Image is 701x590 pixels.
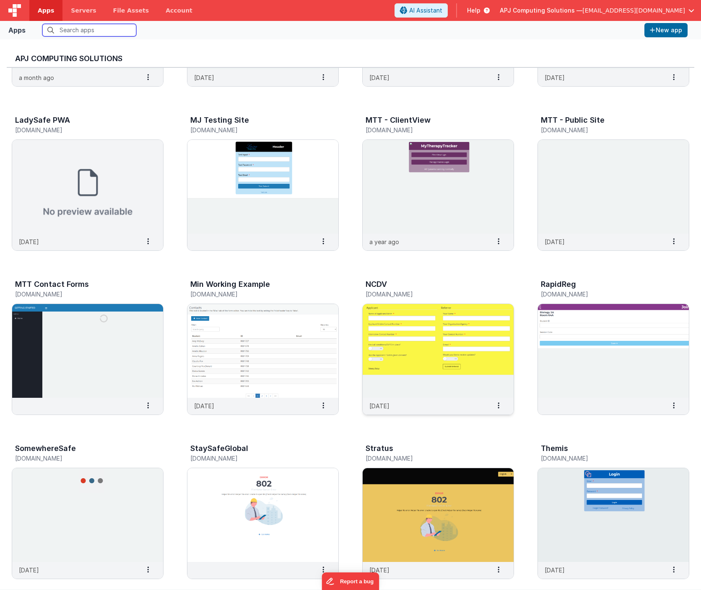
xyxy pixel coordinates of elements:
h3: RapidReg [541,280,576,289]
p: [DATE] [545,73,565,82]
h5: [DOMAIN_NAME] [15,291,143,297]
h5: [DOMAIN_NAME] [190,291,318,297]
div: Apps [8,25,26,35]
p: [DATE] [369,402,389,410]
p: [DATE] [19,566,39,575]
p: a month ago [19,73,54,82]
p: [DATE] [194,73,214,82]
p: [DATE] [369,566,389,575]
p: [DATE] [194,402,214,410]
h3: Stratus [366,444,393,453]
button: New app [644,23,688,37]
h3: Themis [541,444,568,453]
button: APJ Computing Solutions — [EMAIL_ADDRESS][DOMAIN_NAME] [500,6,694,15]
h5: [DOMAIN_NAME] [366,127,493,133]
h3: SomewhereSafe [15,444,76,453]
h5: [DOMAIN_NAME] [190,127,318,133]
h3: APJ Computing Solutions [15,54,686,63]
h5: [DOMAIN_NAME] [541,291,668,297]
h5: [DOMAIN_NAME] [15,455,143,461]
span: Apps [38,6,54,15]
h5: [DOMAIN_NAME] [366,291,493,297]
p: [DATE] [369,73,389,82]
span: Servers [71,6,96,15]
h3: MTT Contact Forms [15,280,89,289]
h5: [DOMAIN_NAME] [541,127,668,133]
h5: [DOMAIN_NAME] [15,127,143,133]
p: a year ago [369,237,399,246]
h3: NCDV [366,280,387,289]
h5: [DOMAIN_NAME] [366,455,493,461]
input: Search apps [42,24,136,36]
span: Help [467,6,480,15]
span: File Assets [113,6,149,15]
p: [DATE] [545,237,565,246]
h3: LadySafe PWA [15,116,70,124]
span: [EMAIL_ADDRESS][DOMAIN_NAME] [582,6,685,15]
h5: [DOMAIN_NAME] [541,455,668,461]
iframe: Marker.io feedback button [322,572,379,590]
span: AI Assistant [409,6,442,15]
span: APJ Computing Solutions — [500,6,582,15]
h5: [DOMAIN_NAME] [190,455,318,461]
h3: MJ Testing Site [190,116,249,124]
p: [DATE] [545,566,565,575]
h3: MTT - ClientView [366,116,431,124]
button: AI Assistant [395,3,448,18]
p: [DATE] [19,237,39,246]
h3: MTT - Public Site [541,116,605,124]
h3: Min Working Example [190,280,270,289]
h3: StaySafeGlobal [190,444,248,453]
